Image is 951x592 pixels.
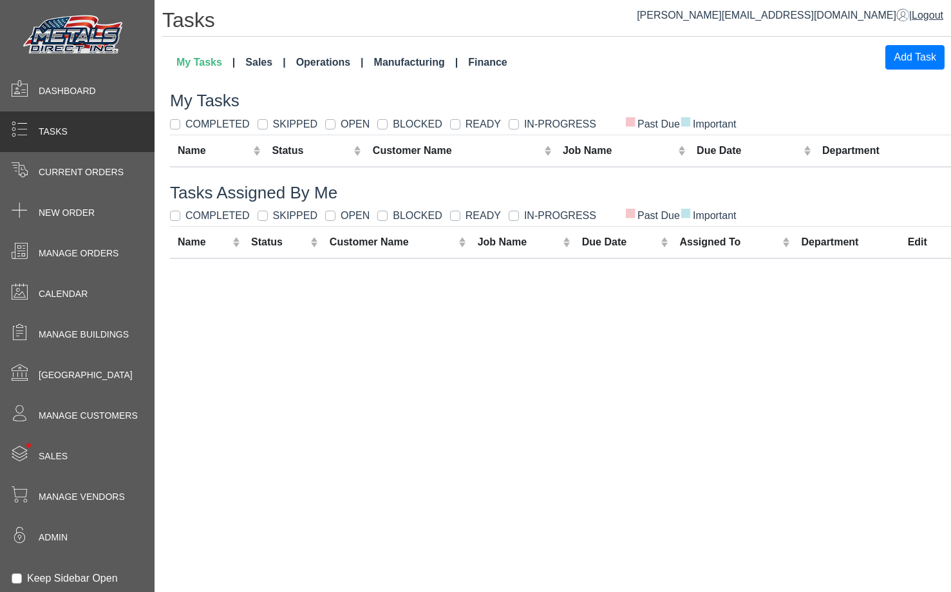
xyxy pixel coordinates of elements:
span: ■ [625,208,636,217]
span: Manage Orders [39,247,118,260]
span: Calendar [39,287,88,301]
div: Due Date [697,143,800,158]
span: Admin [39,531,68,544]
div: Job Name [563,143,675,158]
label: Keep Sidebar Open [27,571,118,586]
span: Past Due [625,119,680,129]
label: BLOCKED [393,208,442,224]
div: Customer Name [373,143,541,158]
label: COMPLETED [185,117,250,132]
span: New Order [39,206,95,220]
div: Customer Name [330,234,455,250]
a: Manufacturing [369,50,464,75]
div: Department [802,234,892,250]
span: Current Orders [39,166,124,179]
div: Status [251,234,307,250]
span: Tasks [39,125,68,138]
div: Assigned To [680,234,780,250]
label: IN-PROGRESS [524,208,596,224]
span: ■ [680,208,692,217]
h3: Tasks Assigned By Me [170,183,951,203]
div: | [637,8,943,23]
div: Job Name [478,234,560,250]
img: Metals Direct Inc Logo [19,12,129,59]
label: OPEN [341,208,370,224]
span: Manage Buildings [39,328,129,341]
a: Operations [291,50,369,75]
a: My Tasks [171,50,240,75]
a: [PERSON_NAME][EMAIL_ADDRESS][DOMAIN_NAME] [637,10,909,21]
span: ■ [625,117,636,126]
div: Name [178,234,229,250]
span: Logout [912,10,943,21]
a: Sales [240,50,290,75]
h1: Tasks [162,8,951,37]
label: SKIPPED [273,117,317,132]
span: Past Due [625,210,680,221]
div: Due Date [582,234,657,250]
label: COMPLETED [185,208,250,224]
button: Add Task [885,45,945,70]
label: READY [466,208,501,224]
h3: My Tasks [170,91,951,111]
label: READY [466,117,501,132]
span: Dashboard [39,84,96,98]
a: Finance [463,50,512,75]
span: [GEOGRAPHIC_DATA] [39,368,133,382]
div: Edit [908,234,943,250]
label: IN-PROGRESS [524,117,596,132]
span: ■ [680,117,692,126]
span: Sales [39,450,68,463]
span: Manage Vendors [39,490,125,504]
label: BLOCKED [393,117,442,132]
div: Status [272,143,350,158]
div: Department [822,143,943,158]
span: Important [680,119,737,129]
span: Manage Customers [39,409,138,423]
label: SKIPPED [273,208,317,224]
span: Important [680,210,737,221]
div: Name [178,143,250,158]
span: • [12,425,45,466]
label: OPEN [341,117,370,132]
